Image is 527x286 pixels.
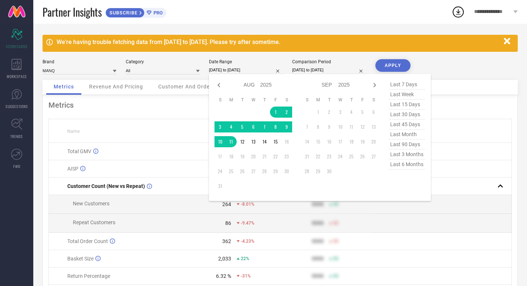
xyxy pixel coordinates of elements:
[214,151,226,162] td: Sun Aug 17 2025
[214,81,223,90] div: Previous month
[241,239,254,244] span: -4.23%
[209,66,283,74] input: Select date range
[10,134,23,139] span: TRENDS
[388,120,425,129] span: last 45 days
[346,121,357,132] td: Thu Sep 11 2025
[105,6,166,18] a: SUBSCRIBEPRO
[357,97,368,103] th: Friday
[312,201,324,207] div: 9999
[259,136,270,147] td: Thu Aug 14 2025
[222,238,231,244] div: 362
[281,166,292,177] td: Sat Aug 30 2025
[388,149,425,159] span: last 3 months
[312,273,324,279] div: 9999
[346,151,357,162] td: Thu Sep 25 2025
[357,107,368,118] td: Fri Sep 05 2025
[237,121,248,132] td: Tue Aug 05 2025
[346,97,357,103] th: Thursday
[248,97,259,103] th: Wednesday
[270,107,281,118] td: Fri Aug 01 2025
[312,220,324,226] div: 9999
[368,136,379,147] td: Sat Sep 20 2025
[335,97,346,103] th: Wednesday
[368,121,379,132] td: Sat Sep 13 2025
[67,166,78,172] span: AISP
[126,59,200,64] div: Category
[324,136,335,147] td: Tue Sep 16 2025
[281,107,292,118] td: Sat Aug 02 2025
[312,256,324,262] div: 9999
[281,97,292,103] th: Saturday
[301,121,313,132] td: Sun Sep 07 2025
[368,151,379,162] td: Sat Sep 27 2025
[388,129,425,139] span: last month
[292,59,366,64] div: Comparison Period
[452,5,465,18] div: Open download list
[313,136,324,147] td: Mon Sep 15 2025
[222,201,231,207] div: 264
[259,97,270,103] th: Thursday
[324,151,335,162] td: Tue Sep 23 2025
[237,166,248,177] td: Tue Aug 26 2025
[368,97,379,103] th: Saturday
[388,100,425,110] span: last 15 days
[89,84,143,90] span: Revenue And Pricing
[281,151,292,162] td: Sat Aug 23 2025
[106,10,139,16] span: SUBSCRIBE
[368,107,379,118] td: Sat Sep 06 2025
[13,164,20,169] span: FWD
[301,166,313,177] td: Sun Sep 28 2025
[324,97,335,103] th: Tuesday
[335,136,346,147] td: Wed Sep 17 2025
[218,256,231,262] div: 2,033
[324,121,335,132] td: Tue Sep 09 2025
[346,136,357,147] td: Thu Sep 18 2025
[214,97,226,103] th: Sunday
[357,136,368,147] td: Fri Sep 19 2025
[357,151,368,162] td: Fri Sep 26 2025
[388,110,425,120] span: last 30 days
[301,151,313,162] td: Sun Sep 21 2025
[241,256,249,261] span: 22%
[313,166,324,177] td: Mon Sep 29 2025
[333,202,338,207] span: 50
[7,74,27,79] span: WORKSPACE
[346,107,357,118] td: Thu Sep 04 2025
[248,121,259,132] td: Wed Aug 06 2025
[270,136,281,147] td: Fri Aug 15 2025
[6,44,28,49] span: SCORECARDS
[335,107,346,118] td: Wed Sep 03 2025
[226,166,237,177] td: Mon Aug 25 2025
[370,81,379,90] div: Next month
[226,136,237,147] td: Mon Aug 11 2025
[388,159,425,169] span: last 6 months
[73,219,115,225] span: Repeat Customers
[226,121,237,132] td: Mon Aug 04 2025
[67,148,91,154] span: Total GMV
[324,107,335,118] td: Tue Sep 02 2025
[43,59,116,64] div: Brand
[301,136,313,147] td: Sun Sep 14 2025
[388,80,425,90] span: last 7 days
[259,121,270,132] td: Thu Aug 07 2025
[209,59,283,64] div: Date Range
[335,121,346,132] td: Wed Sep 10 2025
[313,121,324,132] td: Mon Sep 08 2025
[67,129,80,134] span: Name
[333,239,338,244] span: 50
[375,59,411,72] button: APPLY
[335,151,346,162] td: Wed Sep 24 2025
[226,97,237,103] th: Monday
[312,238,324,244] div: 9999
[241,273,251,279] span: -31%
[237,136,248,147] td: Tue Aug 12 2025
[214,121,226,132] td: Sun Aug 03 2025
[357,121,368,132] td: Fri Sep 12 2025
[67,273,110,279] span: Return Percentage
[152,10,163,16] span: PRO
[270,121,281,132] td: Fri Aug 08 2025
[241,221,254,226] span: -9.47%
[237,97,248,103] th: Tuesday
[216,273,231,279] div: 6.32 %
[270,166,281,177] td: Fri Aug 29 2025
